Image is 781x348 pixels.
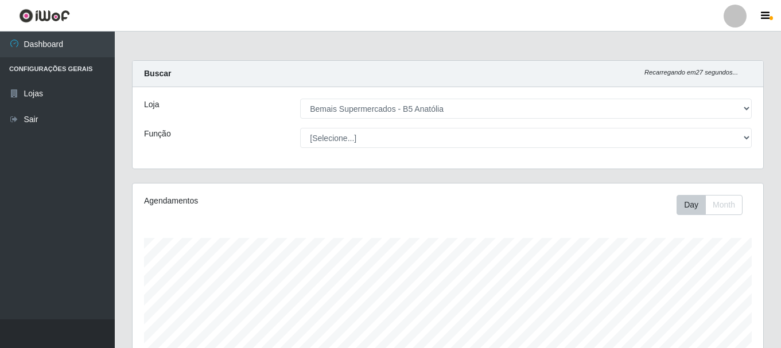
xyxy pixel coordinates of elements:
[705,195,743,215] button: Month
[677,195,743,215] div: First group
[144,99,159,111] label: Loja
[144,195,387,207] div: Agendamentos
[144,69,171,78] strong: Buscar
[144,128,171,140] label: Função
[677,195,752,215] div: Toolbar with button groups
[644,69,738,76] i: Recarregando em 27 segundos...
[19,9,70,23] img: CoreUI Logo
[677,195,706,215] button: Day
